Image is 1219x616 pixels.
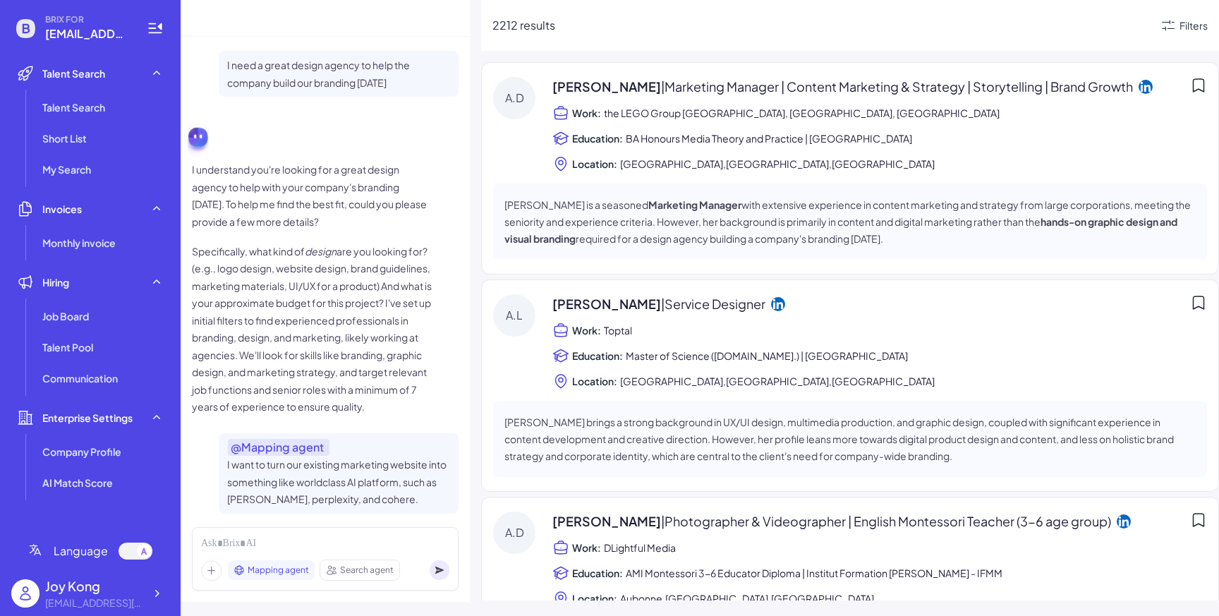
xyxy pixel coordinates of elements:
span: Location: [572,374,617,388]
span: BRIX FOR [45,14,130,25]
span: the LEGO Group [GEOGRAPHIC_DATA], [GEOGRAPHIC_DATA], [GEOGRAPHIC_DATA] [604,104,1000,121]
span: Enterprise Settings [42,411,133,425]
span: Search agent [340,564,394,576]
span: Work: [572,106,601,120]
div: Joy Kong [45,576,144,596]
span: 2212 results [492,18,555,32]
div: Filters [1179,18,1208,33]
span: Location: [572,591,617,605]
span: [PERSON_NAME] [552,77,1133,96]
span: Work: [572,323,601,337]
p: I need a great design agency to help the company build our branding [DATE] [227,56,450,91]
span: Talent Pool [42,340,93,354]
span: [GEOGRAPHIC_DATA],[GEOGRAPHIC_DATA],[GEOGRAPHIC_DATA] [620,155,935,172]
div: A.L [493,294,535,337]
span: Company Profile [42,445,121,459]
p: [PERSON_NAME] brings a strong background in UX/UI design, multimedia production, and graphic desi... [504,413,1196,464]
span: Hiring [42,275,69,289]
p: Specifically, what kind of are you looking for? (e.g., logo design, website design, brand guideli... [192,243,432,416]
span: | Service Designer [661,296,765,312]
span: Job Board [42,309,89,323]
span: Aubonne,[GEOGRAPHIC_DATA],[GEOGRAPHIC_DATA] [620,590,874,607]
div: joy@joinbrix.com [45,596,144,610]
strong: Marketing Manager [648,198,741,211]
span: Education: [572,349,623,363]
span: AMI Montessori 3-6 Educator Diploma | Institut Formation [PERSON_NAME] - IFMM [626,564,1002,581]
span: Master of Science ([DOMAIN_NAME].) | [GEOGRAPHIC_DATA] [626,347,908,364]
span: [PERSON_NAME] [552,294,765,313]
span: Location: [572,157,617,171]
span: Talent Search [42,66,105,80]
span: Communication [42,371,118,385]
span: Language [54,543,108,560]
span: | Marketing Manager | Content Marketing & Strategy | Storytelling | Brand Growth [661,78,1133,95]
div: A.D [493,512,535,554]
span: Invoices [42,202,82,216]
span: Talent Search [42,100,105,114]
div: A.D [493,77,535,119]
span: DLightful Media [604,539,677,556]
span: @ M apping agent [228,439,329,456]
span: Education: [572,131,623,145]
img: user_logo.png [11,579,40,608]
span: My Search [42,162,91,176]
span: AI Match Score [42,476,113,490]
span: [GEOGRAPHIC_DATA],[GEOGRAPHIC_DATA],[GEOGRAPHIC_DATA] [620,373,935,389]
span: BA Honours Media Theory and Practice | [GEOGRAPHIC_DATA] [626,130,912,147]
em: design [305,245,336,258]
p: [PERSON_NAME] is a seasoned with extensive experience in content marketing and strategy from larg... [504,196,1196,247]
span: Short List [42,131,87,145]
span: Work: [572,540,601,555]
span: Mapping agent [248,564,309,576]
span: Education: [572,566,623,580]
span: [PERSON_NAME] [552,512,1111,531]
span: Monthly invoice [42,236,116,250]
span: joy@joinbrix.com [45,25,130,42]
p: I understand you're looking for a great design agency to help with your company's branding [DATE]... [192,161,432,230]
span: | Photographer & Videographer | English Montessori Teacher (3-6 age group) [661,513,1111,529]
p: I want to turn our existing marketing website into something like worldclass AI platform, such as... [227,456,450,508]
span: Toptal [604,322,633,339]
